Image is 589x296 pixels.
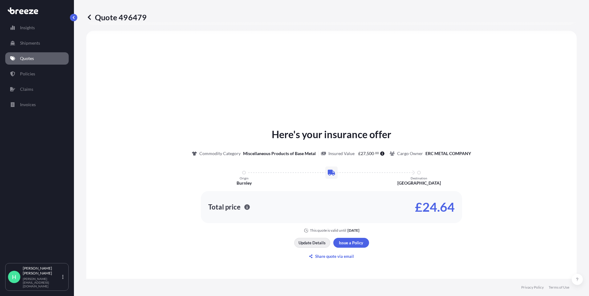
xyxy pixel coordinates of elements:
[5,52,69,65] a: Quotes
[5,98,69,111] a: Invoices
[347,228,359,233] p: [DATE]
[375,152,379,154] span: 00
[23,277,61,288] p: [PERSON_NAME][EMAIL_ADDRESS][DOMAIN_NAME]
[5,37,69,49] a: Shipments
[237,180,252,186] p: Burnley
[397,180,441,186] p: [GEOGRAPHIC_DATA]
[199,150,241,157] p: Commodity Category
[86,12,147,22] p: Quote 496479
[397,150,423,157] p: Cargo Owner
[294,238,330,248] button: Update Details
[425,150,471,157] p: ERC METAL COMPANY
[243,150,316,157] p: Miscellaneous Products of Base Metal
[328,150,355,157] p: Insured Value
[521,285,544,290] a: Privacy Policy
[20,102,36,108] p: Invoices
[367,151,374,156] span: 500
[339,240,363,246] p: Issue a Policy
[358,151,361,156] span: £
[333,238,369,248] button: Issue a Policy
[315,253,354,259] p: Share quote via email
[20,25,35,31] p: Insights
[549,285,569,290] a: Terms of Use
[5,83,69,95] a: Claims
[366,151,367,156] span: ,
[208,204,241,210] p: Total price
[411,176,427,180] p: Destination
[361,151,366,156] span: 27
[12,274,16,280] span: H
[272,127,391,142] p: Here's your insurance offer
[20,86,33,92] p: Claims
[240,176,249,180] p: Origin
[294,251,369,261] button: Share quote via email
[374,152,375,154] span: .
[20,40,40,46] p: Shipments
[20,71,35,77] p: Policies
[299,240,326,246] p: Update Details
[415,202,455,212] p: £24.64
[5,22,69,34] a: Insights
[310,228,346,233] p: This quote is valid until
[23,266,61,276] p: [PERSON_NAME] [PERSON_NAME]
[20,55,34,62] p: Quotes
[5,68,69,80] a: Policies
